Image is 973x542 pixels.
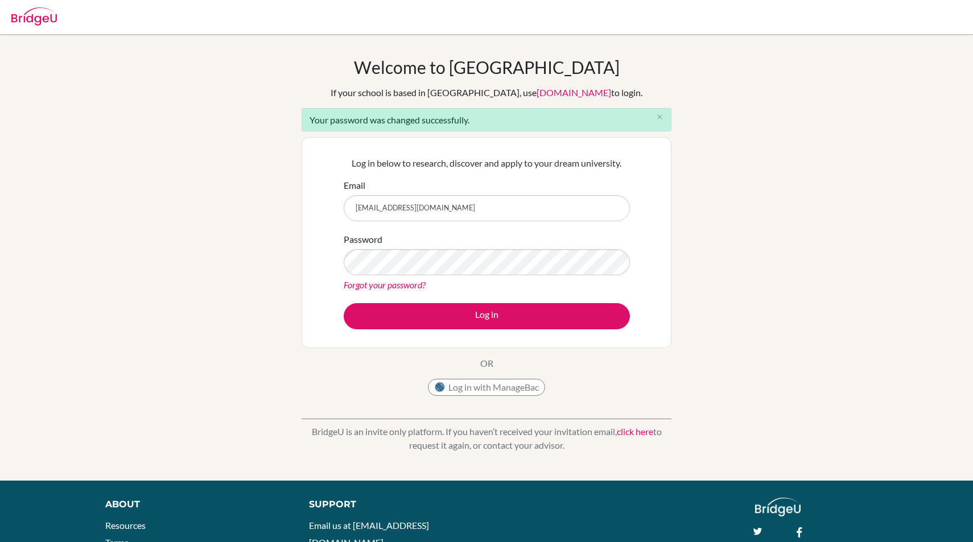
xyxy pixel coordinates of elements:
[344,303,630,329] button: Log in
[480,357,493,370] p: OR
[648,109,671,126] button: Close
[344,279,426,290] a: Forgot your password?
[428,379,545,396] button: Log in with ManageBac
[755,498,801,516] img: logo_white@2x-f4f0deed5e89b7ecb1c2cc34c3e3d731f90f0f143d5ea2071677605dd97b5244.png
[302,425,671,452] p: BridgeU is an invite only platform. If you haven’t received your invitation email, to request it ...
[537,87,611,98] a: [DOMAIN_NAME]
[354,57,620,77] h1: Welcome to [GEOGRAPHIC_DATA]
[331,86,642,100] div: If your school is based in [GEOGRAPHIC_DATA], use to login.
[11,7,57,26] img: Bridge-U
[344,179,365,192] label: Email
[105,498,283,511] div: About
[617,426,653,437] a: click here
[655,113,664,121] i: close
[105,520,146,531] a: Resources
[309,498,474,511] div: Support
[302,108,671,131] div: Your password was changed successfully.
[344,156,630,170] p: Log in below to research, discover and apply to your dream university.
[344,233,382,246] label: Password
